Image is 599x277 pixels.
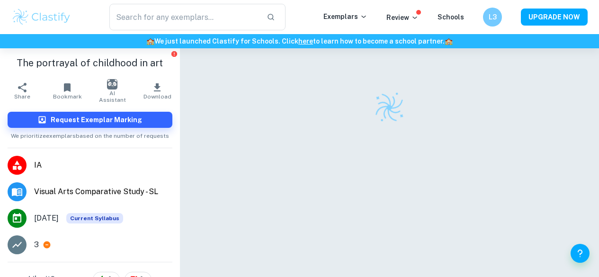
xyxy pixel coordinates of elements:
span: AI Assistant [96,90,129,103]
a: here [298,37,313,45]
span: Download [143,93,171,100]
button: AI Assistant [90,78,135,104]
span: Share [14,93,30,100]
button: UPGRADE NOW [521,9,588,26]
button: Request Exemplar Marking [8,112,172,128]
img: AI Assistant [107,79,117,89]
div: This exemplar is based on the current syllabus. Feel free to refer to it for inspiration/ideas wh... [66,213,123,223]
span: Current Syllabus [66,213,123,223]
span: 🏫 [146,37,154,45]
button: Report issue [171,50,178,57]
button: Bookmark [45,78,90,104]
span: Visual Arts Comparative Study - SL [34,186,172,197]
h1: The portrayal of childhood in art [8,56,172,70]
p: Exemplars [323,11,367,22]
h6: We just launched Clastify for Schools. Click to learn how to become a school partner. [2,36,597,46]
button: Help and Feedback [571,244,590,263]
a: Schools [438,13,464,21]
h6: L3 [487,12,498,22]
span: We prioritize exemplars based on the number of requests [11,128,169,140]
h6: Request Exemplar Marking [51,115,142,125]
button: L3 [483,8,502,27]
img: Clastify logo [370,88,409,127]
input: Search for any exemplars... [109,4,259,30]
span: 🏫 [445,37,453,45]
button: Download [135,78,180,104]
p: 3 [34,239,39,250]
img: Clastify logo [11,8,72,27]
span: [DATE] [34,213,59,224]
span: IA [34,160,172,171]
p: Review [386,12,419,23]
span: Bookmark [53,93,82,100]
